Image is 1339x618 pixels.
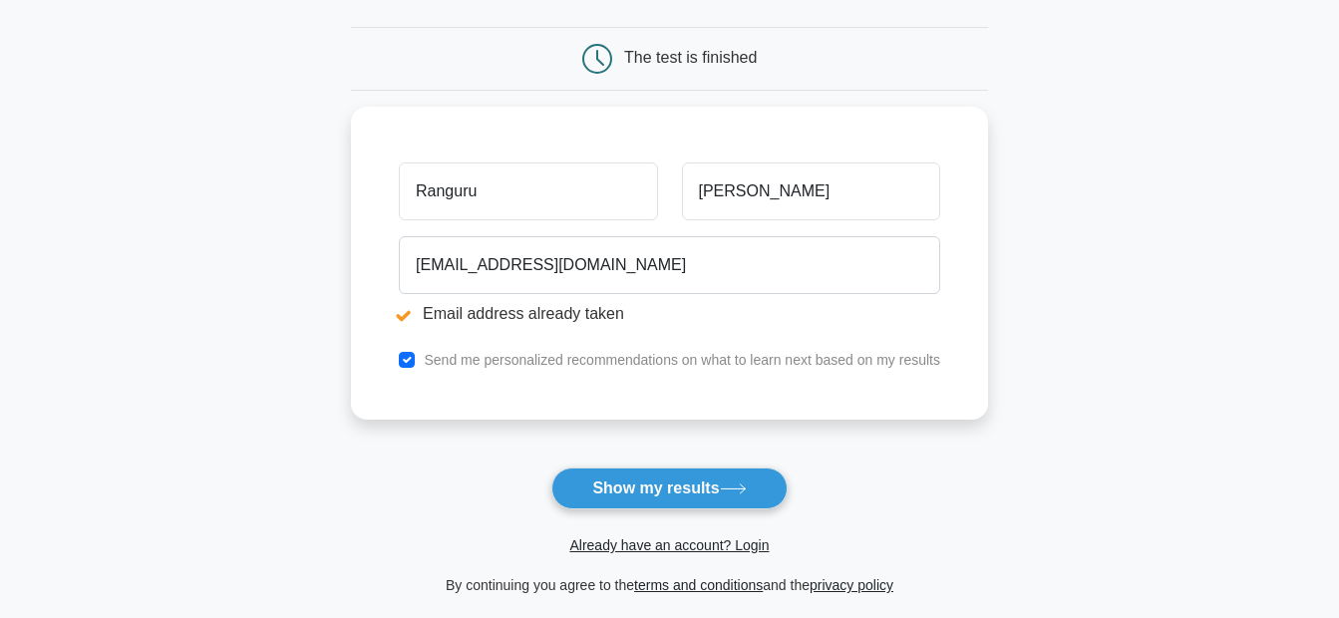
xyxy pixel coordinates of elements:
input: Email [399,236,940,294]
a: privacy policy [810,577,893,593]
input: First name [399,162,657,220]
label: Send me personalized recommendations on what to learn next based on my results [424,352,940,368]
li: Email address already taken [399,302,940,326]
input: Last name [682,162,940,220]
a: Already have an account? Login [569,537,769,553]
button: Show my results [551,467,787,509]
div: By continuing you agree to the and the [339,573,1000,597]
div: The test is finished [624,49,757,66]
a: terms and conditions [634,577,763,593]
